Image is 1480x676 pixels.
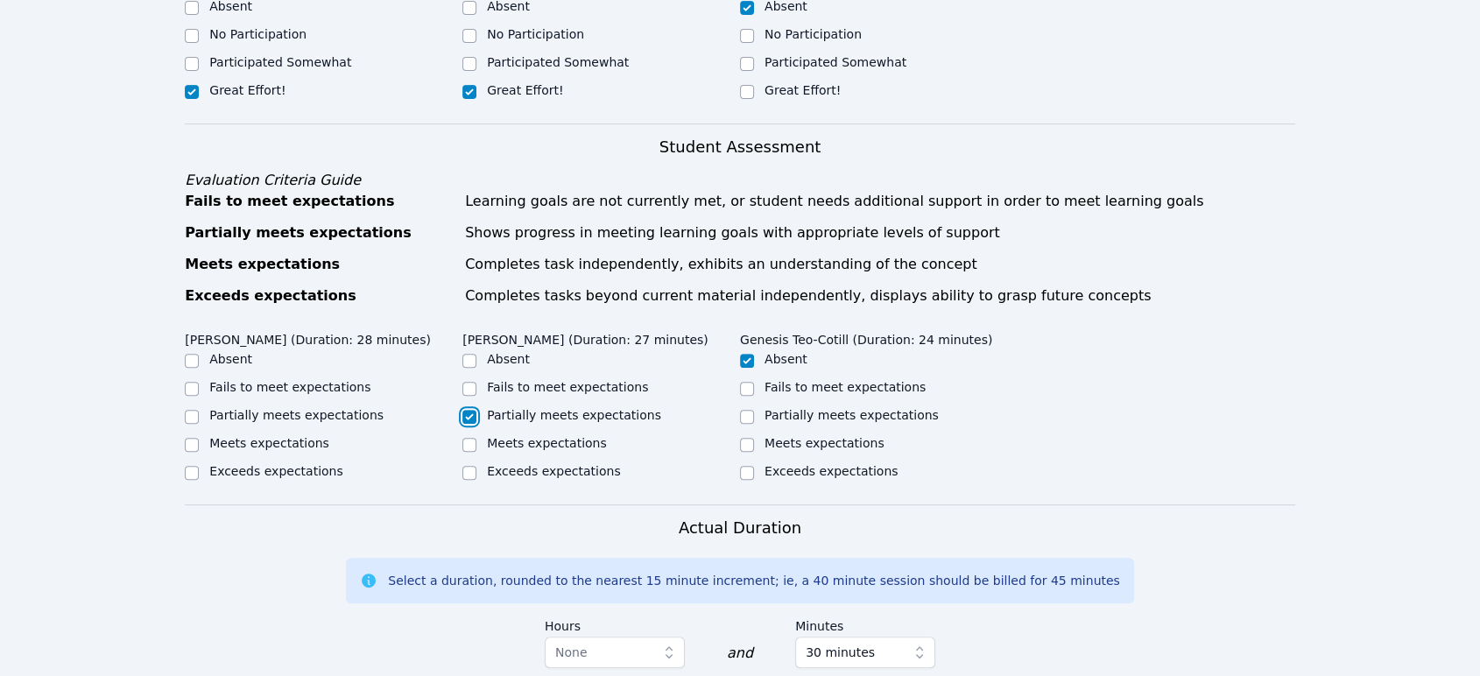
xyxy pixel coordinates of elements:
[465,285,1295,306] div: Completes tasks beyond current material independently, displays ability to grasp future concepts
[209,83,285,97] label: Great Effort!
[765,27,862,41] label: No Participation
[209,55,351,69] label: Participated Somewhat
[209,408,384,422] label: Partially meets expectations
[487,464,620,478] label: Exceeds expectations
[185,254,455,275] div: Meets expectations
[806,642,875,663] span: 30 minutes
[765,83,841,97] label: Great Effort!
[487,55,629,69] label: Participated Somewhat
[487,83,563,97] label: Great Effort!
[545,637,685,668] button: None
[487,436,607,450] label: Meets expectations
[487,352,530,366] label: Absent
[487,408,661,422] label: Partially meets expectations
[209,436,329,450] label: Meets expectations
[545,610,685,637] label: Hours
[185,191,455,212] div: Fails to meet expectations
[765,464,898,478] label: Exceeds expectations
[388,572,1119,589] div: Select a duration, rounded to the nearest 15 minute increment; ie, a 40 minute session should be ...
[679,516,801,540] h3: Actual Duration
[465,222,1295,243] div: Shows progress in meeting learning goals with appropriate levels of support
[185,135,1295,159] h3: Student Assessment
[462,324,708,350] legend: [PERSON_NAME] (Duration: 27 minutes)
[487,27,584,41] label: No Participation
[555,645,588,659] span: None
[727,643,753,664] div: and
[465,191,1295,212] div: Learning goals are not currently met, or student needs additional support in order to meet learni...
[185,324,431,350] legend: [PERSON_NAME] (Duration: 28 minutes)
[209,27,307,41] label: No Participation
[795,610,935,637] label: Minutes
[209,352,252,366] label: Absent
[185,222,455,243] div: Partially meets expectations
[185,170,1295,191] div: Evaluation Criteria Guide
[487,380,648,394] label: Fails to meet expectations
[465,254,1295,275] div: Completes task independently, exhibits an understanding of the concept
[765,408,939,422] label: Partially meets expectations
[209,380,370,394] label: Fails to meet expectations
[765,55,906,69] label: Participated Somewhat
[765,352,807,366] label: Absent
[209,464,342,478] label: Exceeds expectations
[765,380,926,394] label: Fails to meet expectations
[740,324,992,350] legend: Genesis Teo-Cotill (Duration: 24 minutes)
[185,285,455,306] div: Exceeds expectations
[795,637,935,668] button: 30 minutes
[765,436,884,450] label: Meets expectations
